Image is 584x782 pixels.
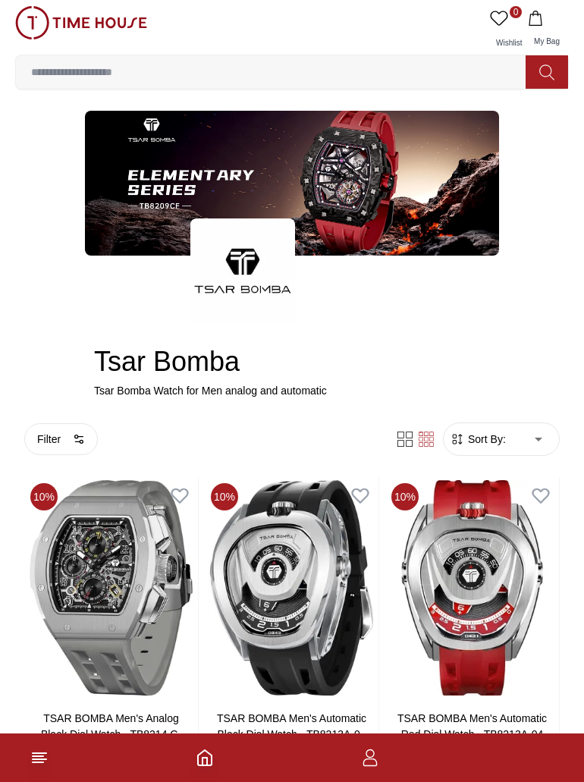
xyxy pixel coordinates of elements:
a: TSAR BOMBA Men's Automatic Red Dial Watch - TB8213A-04 SET [397,712,554,756]
img: ... [190,218,295,323]
a: 0Wishlist [487,6,525,55]
p: Tsar Bomba Watch for Men analog and automatic [94,383,490,398]
img: ... [85,111,499,256]
span: 10 % [211,483,238,510]
span: 10 % [30,483,58,510]
img: TSAR BOMBA Men's Analog Black Dial Watch - TB8214 C-Grey [24,477,198,699]
a: TSAR BOMBA Men's Analog Black Dial Watch - TB8214 C-Grey [41,712,192,756]
span: 0 [510,6,522,18]
img: ... [15,6,147,39]
button: Filter [24,423,98,455]
a: Home [196,749,214,767]
span: Sort By: [465,432,506,447]
span: Wishlist [490,39,528,47]
span: My Bag [528,37,566,46]
img: TSAR BOMBA Men's Automatic Red Dial Watch - TB8213A-04 SET [385,477,559,699]
button: My Bag [525,6,569,55]
button: Sort By: [450,432,506,447]
span: 10 % [391,483,419,510]
h2: Tsar Bomba [94,347,490,377]
a: TSAR BOMBA Men's Automatic Black Dial Watch - TB8213A-06 SET [217,712,371,756]
img: TSAR BOMBA Men's Automatic Black Dial Watch - TB8213A-06 SET [205,477,378,699]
